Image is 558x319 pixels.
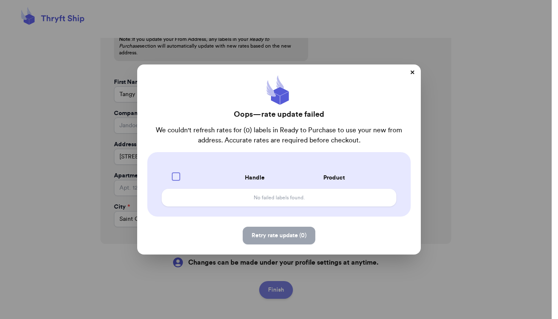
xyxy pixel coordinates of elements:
th: Handle [240,167,318,189]
button: ✕ [406,66,419,80]
th: Product [318,167,396,189]
h2: Oops—rate update failed [234,108,324,120]
p: We couldn't refresh rates for (0) labels in Ready to Purchase to use your new from address. Accur... [147,125,411,145]
td: No failed labels found. [162,189,396,206]
img: ThryftShip Logo [262,75,296,108]
button: Retry rate update (0) [243,227,315,244]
